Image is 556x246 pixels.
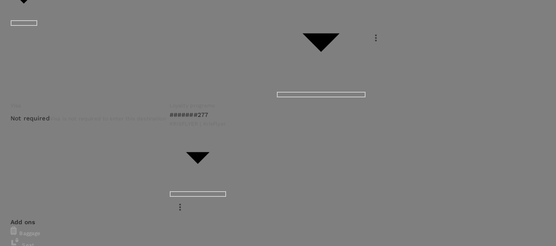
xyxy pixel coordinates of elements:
div: Baggage [10,226,539,238]
p: Not required [10,114,50,123]
span: Loyalty programs [170,102,215,109]
span: Visa [10,102,21,109]
p: Add ons [10,218,539,226]
span: KRISFLYER | KrisFlyer [170,121,226,127]
p: #######277 [170,110,226,119]
img: baggage-icon [10,226,17,235]
span: Visa is not required to enter this destination [50,116,166,122]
